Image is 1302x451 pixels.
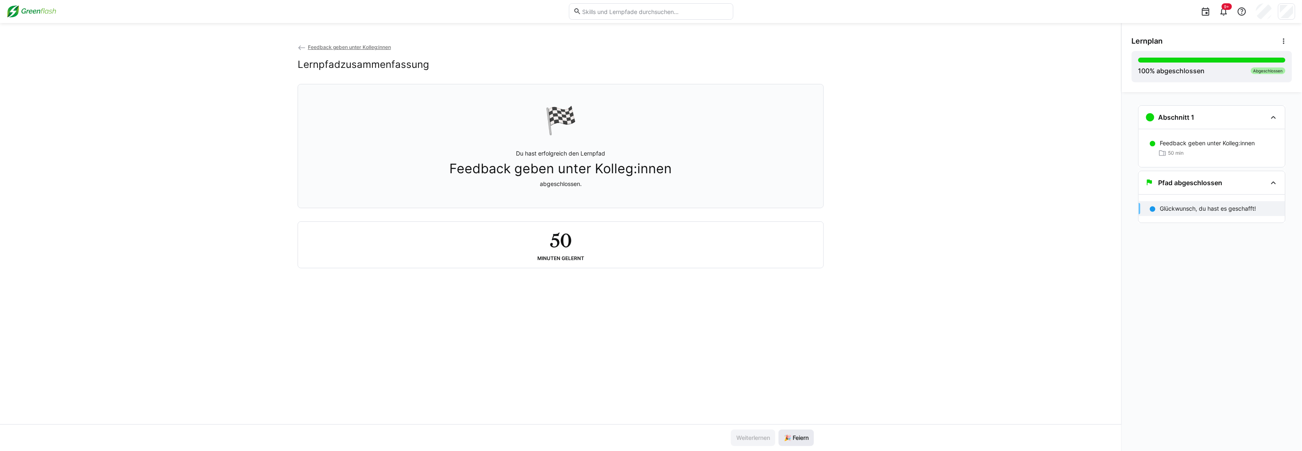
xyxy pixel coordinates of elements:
[1138,67,1150,75] span: 100
[1159,113,1195,121] h3: Abschnitt 1
[308,44,391,50] span: Feedback geben unter Kolleg:innen
[1251,67,1286,74] div: Abgeschlossen
[1168,150,1184,156] span: 50 min
[298,58,429,71] h2: Lernpfadzusammenfassung
[1160,205,1256,213] p: Glückwunsch, du hast es geschafft!
[1138,66,1205,76] div: % abgeschlossen
[1224,4,1230,9] span: 9+
[550,228,571,252] h2: 50
[735,434,771,442] span: Weiterlernen
[1159,179,1223,187] h3: Pfad abgeschlossen
[298,44,391,50] a: Feedback geben unter Kolleg:innen
[731,430,775,446] button: Weiterlernen
[1160,139,1255,147] p: Feedback geben unter Kolleg:innen
[450,161,672,177] span: Feedback geben unter Kolleg:innen
[450,149,672,188] p: Du hast erfolgreich den Lernpfad abgeschlossen.
[1132,37,1163,46] span: Lernplan
[537,256,584,261] div: Minuten gelernt
[783,434,810,442] span: 🎉 Feiern
[779,430,814,446] button: 🎉 Feiern
[544,104,577,136] div: 🏁
[581,8,728,15] input: Skills und Lernpfade durchsuchen…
